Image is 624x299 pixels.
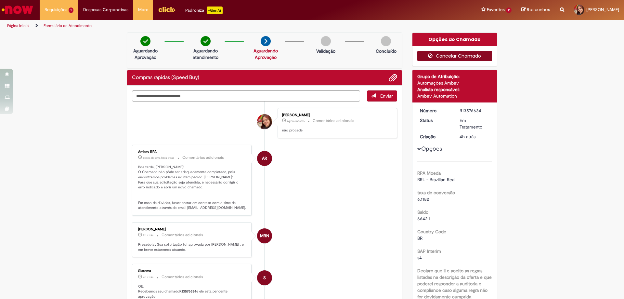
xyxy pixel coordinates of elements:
img: img-circle-grey.png [321,36,331,46]
time: 29/09/2025 14:21:38 [143,233,153,237]
img: arrow-next.png [261,36,271,46]
a: Formulário de Atendimento [44,23,92,28]
span: AR [262,151,267,166]
span: 2 [506,7,512,13]
span: BR [417,235,422,241]
b: Country Code [417,229,446,235]
small: Comentários adicionais [162,274,203,280]
textarea: Digite sua mensagem aqui... [132,90,360,102]
span: BRL - Brazilian Real [417,177,455,183]
p: Aguardando atendimento [190,48,221,61]
span: S [263,270,266,286]
div: Grupo de Atribuição: [417,73,492,80]
img: check-circle-green.png [201,36,211,46]
small: Comentários adicionais [162,232,203,238]
button: Adicionar anexos [389,74,397,82]
div: Ambev Automation [417,93,492,99]
button: Enviar [367,90,397,102]
small: Comentários adicionais [182,155,224,160]
span: Requisições [45,7,67,13]
div: Mario Romano Neto [257,228,272,243]
span: 6.1182 [417,196,429,202]
div: Sistema [138,269,246,273]
b: R13576634 [179,289,196,294]
div: Padroniza [185,7,223,14]
span: More [138,7,148,13]
div: Automações Ambev [417,80,492,86]
span: Agora mesmo [287,119,305,123]
span: 1 [69,7,73,13]
small: Comentários adicionais [313,118,354,124]
img: ServiceNow [1,3,34,16]
span: Enviar [380,93,393,99]
p: +GenAi [207,7,223,14]
time: 29/09/2025 15:56:44 [143,156,174,160]
img: check-circle-green.png [140,36,150,46]
span: [PERSON_NAME] [586,7,619,12]
span: s4 [417,255,422,261]
span: 4h atrás [143,275,153,279]
span: Favoritos [487,7,505,13]
div: 29/09/2025 12:38:10 [460,133,490,140]
p: Aguardando Aprovação [130,48,161,61]
dt: Criação [415,133,455,140]
div: [PERSON_NAME] [282,113,390,117]
a: Rascunhos [521,7,550,13]
div: Ambev RPA [138,150,246,154]
button: Cancelar Chamado [417,51,492,61]
span: 6642.1 [417,216,430,222]
p: Concluído [376,48,396,54]
p: Prezado(a), Sua solicitação foi aprovada por [PERSON_NAME] , e em breve estaremos atuando. [138,242,246,252]
div: Ambev RPA [257,151,272,166]
h2: Compras rápidas (Speed Buy) Histórico de tíquete [132,75,199,81]
time: 29/09/2025 12:38:10 [460,134,475,140]
time: 29/09/2025 16:50:13 [287,119,305,123]
span: Despesas Corporativas [83,7,128,13]
dt: Número [415,107,455,114]
span: Rascunhos [527,7,550,13]
span: MRN [260,228,269,244]
b: RPA Moeda [417,170,441,176]
div: [PERSON_NAME] [138,227,246,231]
span: 4h atrás [460,134,475,140]
img: click_logo_yellow_360x200.png [158,5,175,14]
img: img-circle-grey.png [381,36,391,46]
div: System [257,270,272,285]
span: 2h atrás [143,233,153,237]
ul: Trilhas de página [5,20,411,32]
b: taxa de conversão [417,190,455,196]
p: Boa tarde, [PERSON_NAME]! O Chamado não pôde ser adequadamente completado, pois encontramos probl... [138,165,246,211]
div: Analista responsável: [417,86,492,93]
div: Em Tratamento [460,117,490,130]
div: Opções do Chamado [412,33,497,46]
a: Aguardando Aprovação [253,48,278,60]
div: R13576634 [460,107,490,114]
b: SAP Interim [417,248,441,254]
dt: Status [415,117,455,124]
b: Saldo [417,209,428,215]
time: 29/09/2025 12:38:23 [143,275,153,279]
a: Página inicial [7,23,30,28]
p: Validação [316,48,335,54]
p: não procede [282,128,390,133]
div: Giovanna Custodio Da Silva Alves [257,114,272,129]
span: cerca de uma hora atrás [143,156,174,160]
